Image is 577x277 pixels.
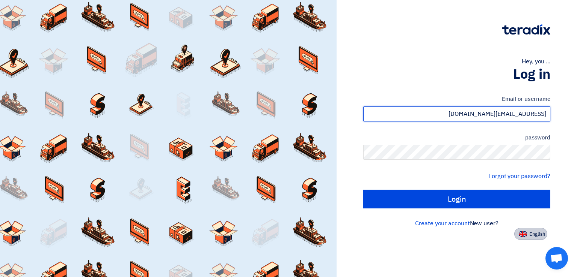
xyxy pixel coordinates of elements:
input: Enter your work email or username... [363,106,550,121]
font: English [529,231,545,238]
a: Create your account [415,219,470,228]
font: password [525,133,550,142]
font: Email or username [502,95,550,103]
div: Open chat [545,247,568,270]
button: English [514,228,547,240]
input: Login [363,190,550,208]
a: Forgot your password? [488,172,550,181]
img: en-US.png [519,231,527,237]
img: Teradix logo [502,24,550,35]
font: Hey, you ... [522,57,550,66]
font: New user? [470,219,498,228]
font: Log in [513,64,550,84]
